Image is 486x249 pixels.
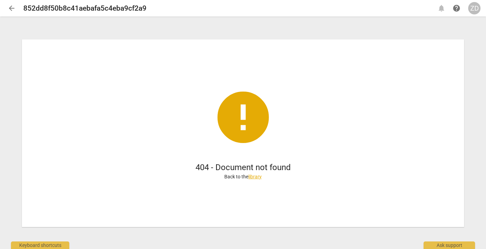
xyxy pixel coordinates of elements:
[212,86,274,148] span: error
[450,2,463,14] a: Help
[8,4,16,12] span: arrow_back
[248,174,262,179] a: library
[452,4,461,12] span: help
[468,2,481,14] button: ZD
[23,4,146,13] h2: 852dd8f50b8c41aebafa5c4eba9cf2a9
[195,162,291,173] h1: 404 - Document not found
[11,241,69,249] div: Keyboard shortcuts
[224,173,262,180] p: Back to the
[424,241,475,249] div: Ask support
